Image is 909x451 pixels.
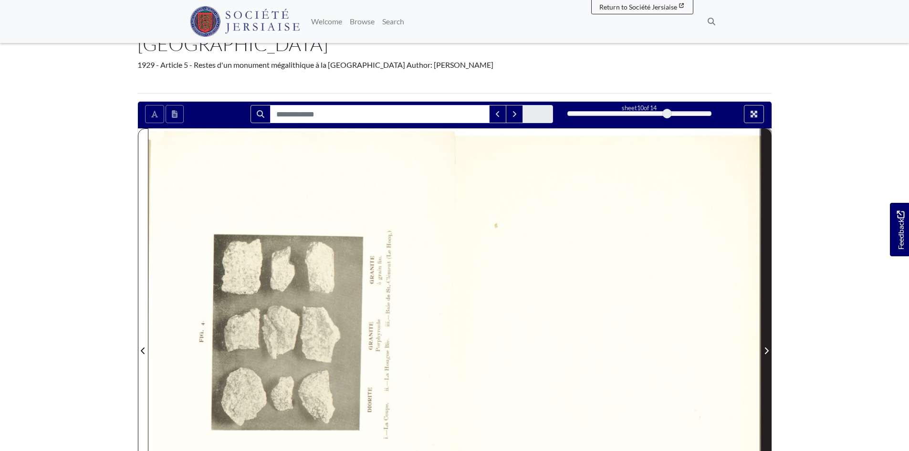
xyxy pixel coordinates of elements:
a: Société Jersiaise logo [190,4,300,39]
span: Return to Société Jersiaise [599,3,677,11]
button: Search [251,105,271,123]
a: Welcome [307,12,346,31]
a: Search [378,12,408,31]
img: Société Jersiaise [190,6,300,37]
button: Toggle text selection (Alt+T) [145,105,164,123]
a: Would you like to provide feedback? [890,203,909,256]
a: Browse [346,12,378,31]
button: Full screen mode [744,105,764,123]
div: 1929 - Article 5 - Restes d'un monument mégalithique à la [GEOGRAPHIC_DATA] Author: [PERSON_NAME] [137,59,772,71]
div: sheet of 14 [567,104,711,113]
button: Previous Match [489,105,506,123]
span: Feedback [895,211,906,250]
span: 10 [637,104,644,112]
button: Open transcription window [166,105,184,123]
button: Next Match [506,105,523,123]
input: Search for [270,105,490,123]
